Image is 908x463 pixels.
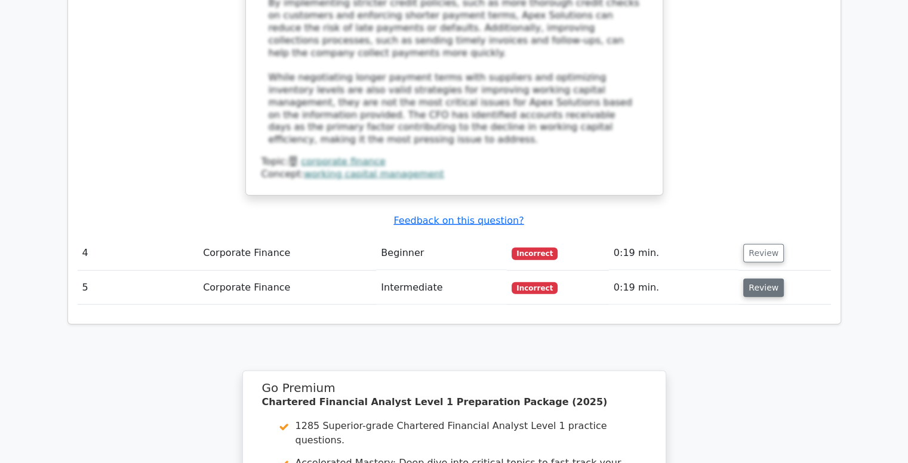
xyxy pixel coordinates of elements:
a: Feedback on this question? [393,215,524,226]
td: Corporate Finance [198,236,376,270]
td: 5 [78,271,199,305]
td: Corporate Finance [198,271,376,305]
td: 0:19 min. [609,271,738,305]
a: corporate finance [301,156,386,167]
td: Intermediate [376,271,507,305]
span: Incorrect [512,282,558,294]
div: Topic: [261,156,647,168]
span: Incorrect [512,248,558,260]
div: Concept: [261,168,647,181]
button: Review [743,244,784,263]
td: 4 [78,236,199,270]
td: 0:19 min. [609,236,738,270]
button: Review [743,279,784,297]
a: working capital management [304,168,444,180]
td: Beginner [376,236,507,270]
